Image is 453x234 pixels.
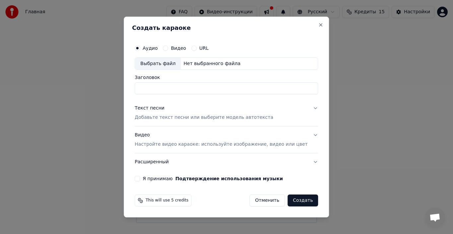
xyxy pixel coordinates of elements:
[135,127,318,153] button: ВидеоНастройте видео караоке: используйте изображение, видео или цвет
[199,46,209,50] label: URL
[143,176,283,181] label: Я принимаю
[135,115,273,121] p: Добавьте текст песни или выберите модель автотекста
[175,176,283,181] button: Я принимаю
[135,153,318,171] button: Расширенный
[181,60,243,67] div: Нет выбранного файла
[135,141,307,148] p: Настройте видео караоке: используйте изображение, видео или цвет
[288,195,318,206] button: Создать
[146,198,188,203] span: This will use 5 credits
[135,105,164,112] div: Текст песни
[249,195,285,206] button: Отменить
[135,75,318,80] label: Заголовок
[135,132,307,148] div: Видео
[171,46,186,50] label: Видео
[143,46,158,50] label: Аудио
[135,58,181,70] div: Выбрать файл
[135,100,318,126] button: Текст песниДобавьте текст песни или выберите модель автотекста
[132,25,321,31] h2: Создать караоке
